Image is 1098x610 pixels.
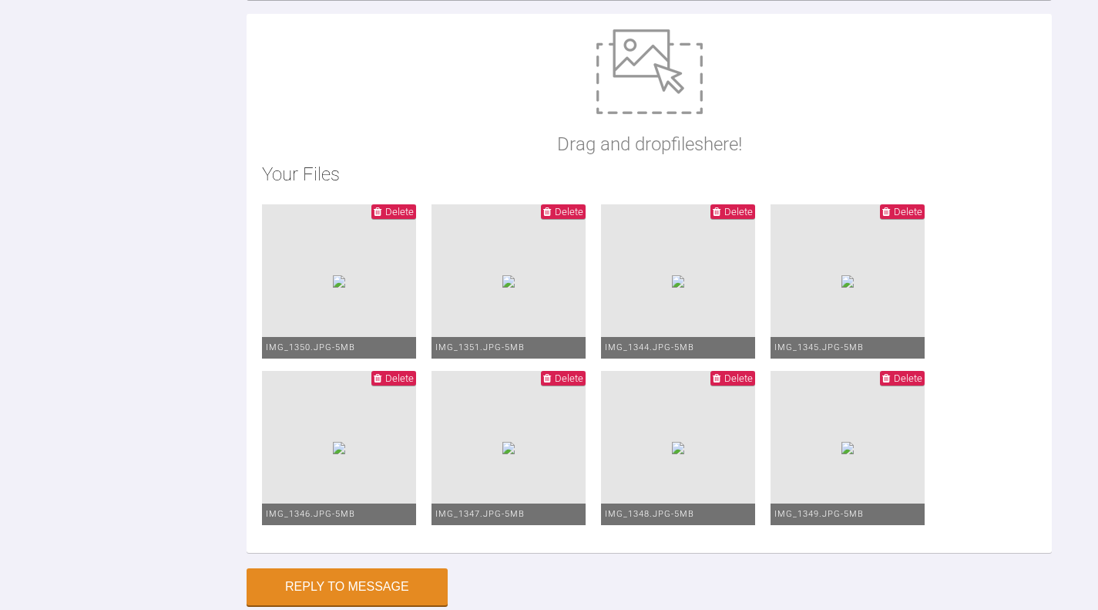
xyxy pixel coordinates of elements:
[672,275,684,288] img: f32b3a7d-9d99-4f1e-8224-a8ce159ce948
[247,568,448,605] button: Reply to Message
[333,275,345,288] img: ecf90be4-1029-4f26-b1b8-9748f294c2d8
[894,206,922,217] span: Delete
[502,442,515,454] img: 2d69e04a-528a-4ecb-a8eb-dc237e64840b
[557,130,742,159] p: Drag and drop files here!
[262,160,1036,189] h2: Your Files
[605,509,694,519] span: IMG_1348.JPG - 5MB
[774,509,864,519] span: IMG_1349.JPG - 5MB
[266,342,355,352] span: IMG_1350.JPG - 5MB
[672,442,684,454] img: 53fe6df6-c7e3-4898-8c32-06dad842062a
[385,372,414,384] span: Delete
[841,275,854,288] img: c6e8c4ec-5155-4d94-839d-32121be135dd
[841,442,854,454] img: a8faedf0-7731-4201-9bdd-361dd466b83a
[555,372,583,384] span: Delete
[435,509,525,519] span: IMG_1347.JPG - 5MB
[333,442,345,454] img: f2b3b148-29c0-46dc-8647-4f58f8b75799
[385,206,414,217] span: Delete
[605,342,694,352] span: IMG_1344.JPG - 5MB
[435,342,525,352] span: IMG_1351.JPG - 5MB
[724,206,753,217] span: Delete
[555,206,583,217] span: Delete
[774,342,864,352] span: IMG_1345.JPG - 5MB
[724,372,753,384] span: Delete
[266,509,355,519] span: IMG_1346.JPG - 5MB
[502,275,515,288] img: 54f13082-ad4f-44bf-bc50-504125282752
[894,372,922,384] span: Delete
